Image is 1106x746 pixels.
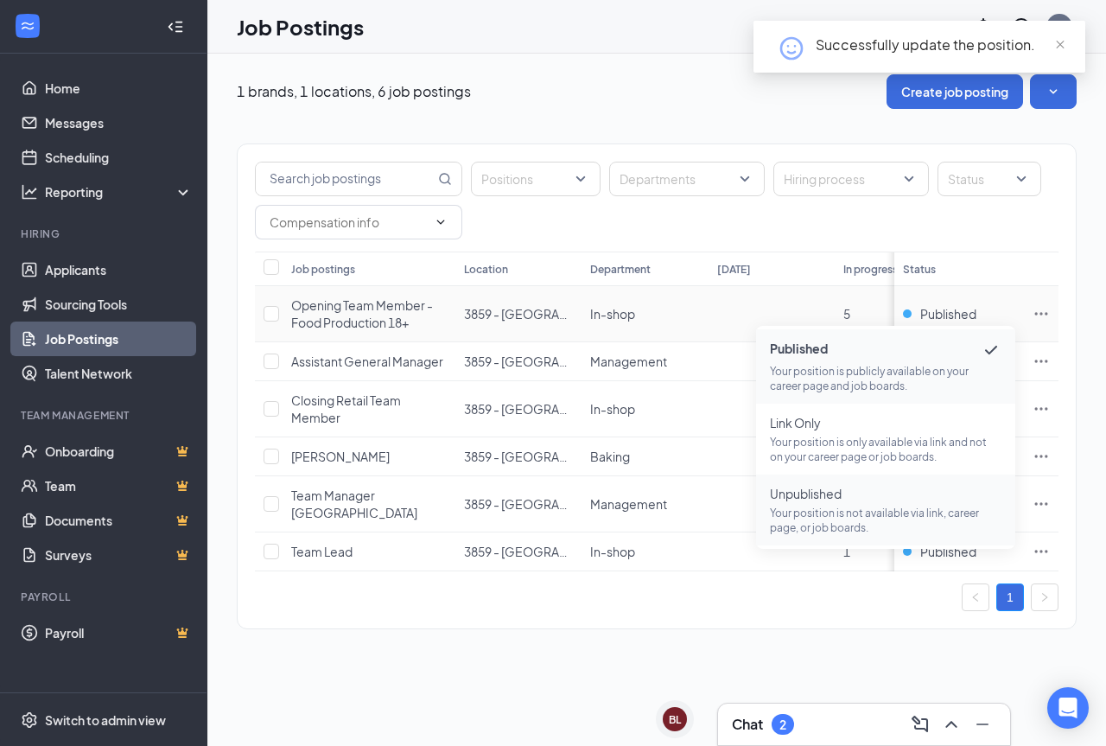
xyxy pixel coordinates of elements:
svg: Ellipses [1033,543,1050,560]
h3: Chat [732,715,763,734]
button: Create job posting [887,74,1023,109]
a: OnboardingCrown [45,434,193,469]
span: Unpublished [770,485,1001,502]
svg: Ellipses [1033,305,1050,322]
div: Payroll [21,590,189,604]
svg: Minimize [972,714,993,735]
div: Location [464,262,508,277]
span: 3859 - [GEOGRAPHIC_DATA] [464,544,627,559]
svg: Ellipses [1033,400,1050,418]
button: ComposeMessage [906,711,934,738]
span: Baking [590,449,630,464]
button: ChevronUp [938,711,965,738]
td: In-shop [582,286,708,342]
span: Team Manager [GEOGRAPHIC_DATA] [291,488,417,520]
span: right [1039,592,1050,603]
svg: QuestionInfo [1011,16,1032,37]
button: right [1031,583,1058,611]
svg: SmallChevronDown [1045,83,1062,100]
svg: Ellipses [1033,353,1050,370]
td: 3859 - Manchester [455,286,582,342]
span: 3859 - [GEOGRAPHIC_DATA] [464,306,627,322]
span: Assistant General Manager [291,354,443,369]
svg: Collapse [167,18,184,35]
li: Previous Page [962,583,989,611]
a: Talent Network [45,356,193,391]
div: TP [1053,19,1065,34]
span: 3859 - [GEOGRAPHIC_DATA] [464,354,627,369]
a: DocumentsCrown [45,503,193,538]
span: left [970,592,981,603]
div: 2 [779,717,786,732]
span: Opening Team Member - Food Production 18+ [291,297,433,330]
div: Department [590,262,651,277]
span: In-shop [590,401,635,417]
svg: Checkmark [981,340,1001,360]
a: Job Postings [45,322,193,356]
svg: MagnifyingGlass [438,172,452,186]
svg: Settings [21,711,38,729]
span: Published [770,340,1001,360]
span: close [1054,39,1066,51]
h1: Job Postings [237,12,364,41]
th: [DATE] [709,252,835,286]
svg: WorkstreamLogo [19,17,36,35]
svg: ComposeMessage [910,714,931,735]
span: Closing Retail Team Member [291,392,401,425]
div: Team Management [21,408,189,423]
th: Status [894,252,1024,286]
div: Successfully update the position. [816,35,1065,55]
a: Home [45,71,193,105]
td: Management [582,342,708,381]
th: In progress [835,252,961,286]
span: Management [590,496,667,512]
a: Scheduling [45,140,193,175]
td: 3859 - Manchester [455,437,582,476]
span: [PERSON_NAME] [291,449,390,464]
svg: Analysis [21,183,38,201]
span: 3859 - [GEOGRAPHIC_DATA] [464,449,627,464]
input: Compensation info [270,213,427,232]
li: Next Page [1031,583,1058,611]
span: Link Only [770,414,1001,431]
p: Your position is only available via link and not on your career page or job boards. [770,435,1001,464]
svg: ChevronUp [941,714,962,735]
p: 1 brands, 1 locations, 6 job postings [237,82,471,101]
a: Messages [45,105,193,140]
svg: Notifications [973,16,994,37]
button: Minimize [969,711,996,738]
span: Management [590,354,667,369]
span: Team Lead [291,544,353,559]
div: Reporting [45,183,194,201]
div: Switch to admin view [45,711,166,729]
a: Sourcing Tools [45,287,193,322]
div: Hiring [21,226,189,241]
svg: ChevronDown [434,215,448,229]
td: 3859 - Manchester [455,476,582,532]
a: 1 [997,584,1023,610]
td: 3859 - Manchester [455,342,582,381]
td: In-shop [582,381,708,437]
td: Baking [582,437,708,476]
span: 5 [843,306,850,322]
svg: Ellipses [1033,448,1050,465]
td: In-shop [582,532,708,571]
input: Search job postings [256,163,435,195]
div: Job postings [291,262,355,277]
td: 3859 - Manchester [455,532,582,571]
td: Management [582,476,708,532]
span: Published [920,305,976,322]
button: SmallChevronDown [1030,74,1077,109]
a: SurveysCrown [45,538,193,572]
td: 3859 - Manchester [455,381,582,437]
span: In-shop [590,544,635,559]
li: 1 [996,583,1024,611]
span: In-shop [590,306,635,322]
svg: Ellipses [1033,495,1050,513]
p: Your position is publicly available on your career page and job boards. [770,364,1001,393]
div: Open Intercom Messenger [1047,687,1089,729]
a: Applicants [45,252,193,287]
span: 3859 - [GEOGRAPHIC_DATA] [464,401,627,417]
a: PayrollCrown [45,615,193,650]
button: left [962,583,989,611]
